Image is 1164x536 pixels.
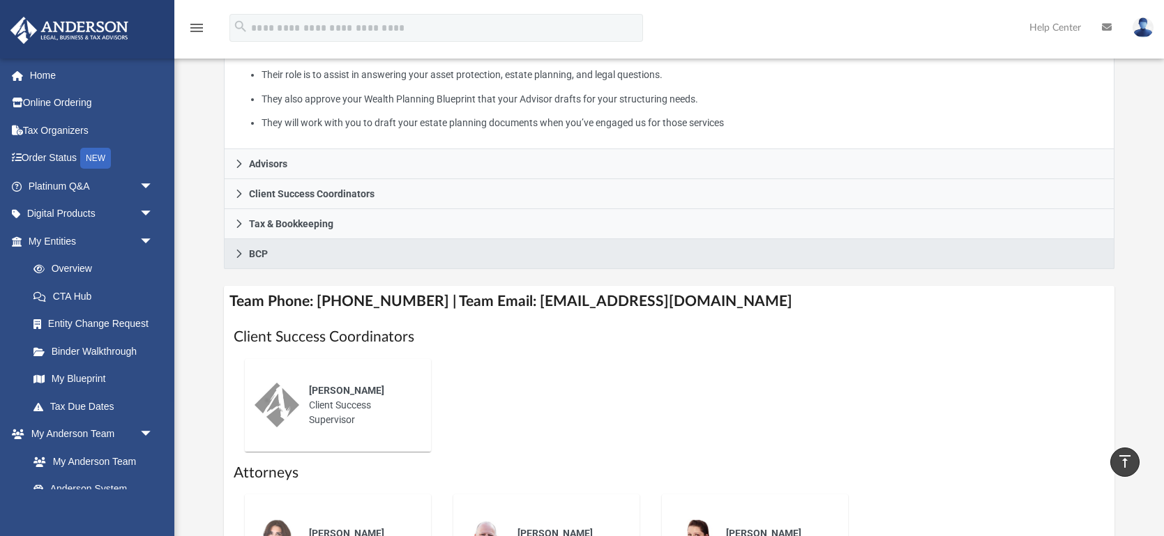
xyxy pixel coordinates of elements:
[262,114,1104,132] li: They will work with you to draft your estate planning documents when you’ve engaged us for those ...
[139,420,167,449] span: arrow_drop_down
[224,179,1114,209] a: Client Success Coordinators
[262,66,1104,84] li: Their role is to assist in answering your asset protection, estate planning, and legal questions.
[139,200,167,229] span: arrow_drop_down
[20,392,174,420] a: Tax Due Dates
[10,200,174,228] a: Digital Productsarrow_drop_down
[309,385,384,396] span: [PERSON_NAME]
[224,209,1114,239] a: Tax & Bookkeeping
[249,249,268,259] span: BCP
[224,149,1114,179] a: Advisors
[10,172,174,200] a: Platinum Q&Aarrow_drop_down
[6,17,133,44] img: Anderson Advisors Platinum Portal
[234,463,1105,483] h1: Attorneys
[20,255,174,283] a: Overview
[224,286,1114,317] h4: Team Phone: [PHONE_NUMBER] | Team Email: [EMAIL_ADDRESS][DOMAIN_NAME]
[299,374,421,437] div: Client Success Supervisor
[20,475,167,503] a: Anderson System
[10,89,174,117] a: Online Ordering
[139,227,167,256] span: arrow_drop_down
[255,383,299,427] img: thumbnail
[80,148,111,169] div: NEW
[10,116,174,144] a: Tax Organizers
[234,18,1104,132] p: What My Attorneys & Paralegals Do:
[1117,453,1133,470] i: vertical_align_top
[20,447,160,475] a: My Anderson Team
[10,227,174,255] a: My Entitiesarrow_drop_down
[224,8,1114,150] div: Attorneys & Paralegals
[1110,447,1140,477] a: vertical_align_top
[262,91,1104,108] li: They also approve your Wealth Planning Blueprint that your Advisor drafts for your structuring ne...
[20,310,174,338] a: Entity Change Request
[233,19,248,34] i: search
[188,26,205,36] a: menu
[10,61,174,89] a: Home
[20,365,167,393] a: My Blueprint
[249,159,287,169] span: Advisors
[249,189,375,199] span: Client Success Coordinators
[1133,17,1154,38] img: User Pic
[139,172,167,201] span: arrow_drop_down
[20,337,174,365] a: Binder Walkthrough
[10,144,174,173] a: Order StatusNEW
[234,327,1105,347] h1: Client Success Coordinators
[20,282,174,310] a: CTA Hub
[249,219,333,229] span: Tax & Bookkeeping
[224,239,1114,269] a: BCP
[10,420,167,448] a: My Anderson Teamarrow_drop_down
[188,20,205,36] i: menu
